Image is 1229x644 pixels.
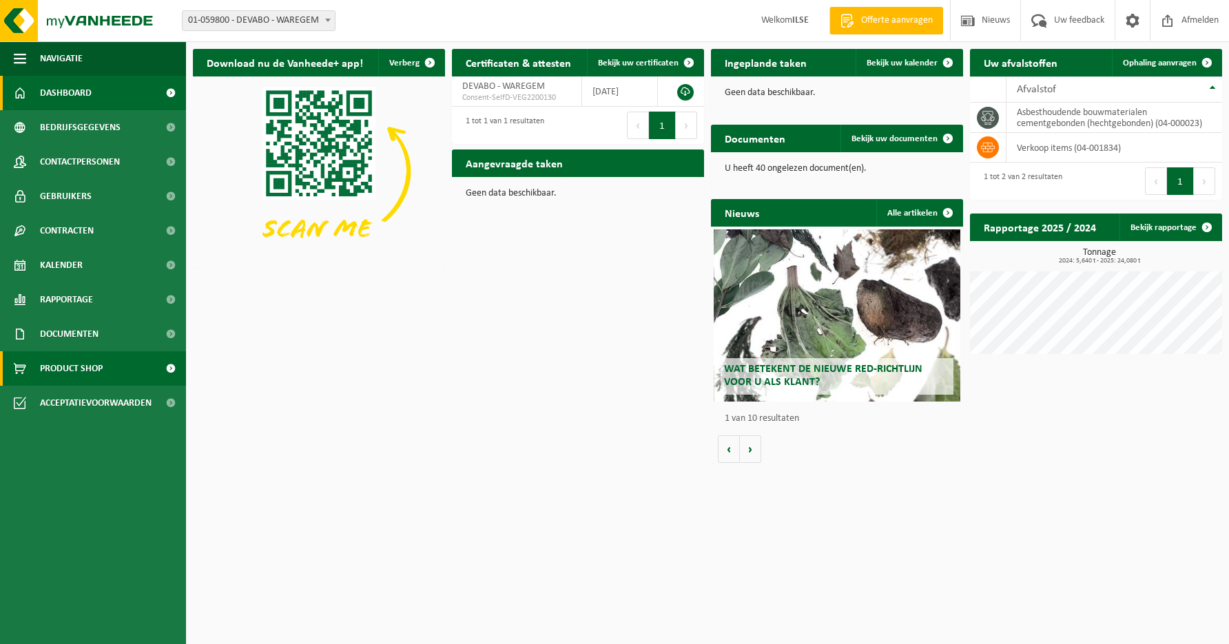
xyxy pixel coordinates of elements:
span: Contactpersonen [40,145,120,179]
span: Bekijk uw kalender [867,59,938,67]
span: Bedrijfsgegevens [40,110,121,145]
a: Bekijk uw kalender [856,49,962,76]
h2: Download nu de Vanheede+ app! [193,49,377,76]
a: Bekijk uw documenten [840,125,962,152]
span: Verberg [389,59,420,67]
p: 1 van 10 resultaten [725,414,956,424]
span: DEVABO - WAREGEM [462,81,545,92]
h2: Nieuws [711,199,773,226]
button: Previous [627,112,649,139]
span: Bekijk uw certificaten [598,59,679,67]
p: U heeft 40 ongelezen document(en). [725,164,949,174]
a: Wat betekent de nieuwe RED-richtlijn voor u als klant? [714,229,961,402]
a: Bekijk rapportage [1119,214,1221,241]
a: Offerte aanvragen [829,7,943,34]
span: Contracten [40,214,94,248]
p: Geen data beschikbaar. [725,88,949,98]
button: Vorige [718,435,740,463]
h2: Uw afvalstoffen [970,49,1071,76]
h2: Documenten [711,125,799,152]
h2: Ingeplande taken [711,49,820,76]
div: 1 tot 1 van 1 resultaten [459,110,544,141]
span: Offerte aanvragen [858,14,936,28]
span: 2024: 5,640 t - 2025: 24,080 t [977,258,1222,264]
span: Navigatie [40,41,83,76]
h2: Aangevraagde taken [452,149,577,176]
div: 1 tot 2 van 2 resultaten [977,166,1062,196]
button: Verberg [378,49,444,76]
button: 1 [649,112,676,139]
span: Documenten [40,317,99,351]
button: Next [1194,167,1215,195]
span: 01-059800 - DEVABO - WAREGEM [182,10,335,31]
td: [DATE] [582,76,658,107]
a: Alle artikelen [876,199,962,227]
h2: Certificaten & attesten [452,49,585,76]
span: Rapportage [40,282,93,317]
span: Consent-SelfD-VEG2200130 [462,92,571,103]
button: Previous [1145,167,1167,195]
button: Next [676,112,697,139]
h3: Tonnage [977,248,1222,264]
span: 01-059800 - DEVABO - WAREGEM [183,11,335,30]
span: Bekijk uw documenten [851,134,938,143]
td: verkoop items (04-001834) [1006,133,1222,163]
span: Ophaling aanvragen [1123,59,1197,67]
h2: Rapportage 2025 / 2024 [970,214,1110,240]
span: Gebruikers [40,179,92,214]
span: Wat betekent de nieuwe RED-richtlijn voor u als klant? [724,364,922,388]
td: asbesthoudende bouwmaterialen cementgebonden (hechtgebonden) (04-000023) [1006,103,1222,133]
span: Product Shop [40,351,103,386]
a: Ophaling aanvragen [1112,49,1221,76]
span: Kalender [40,248,83,282]
img: Download de VHEPlus App [193,76,445,266]
span: Acceptatievoorwaarden [40,386,152,420]
span: Afvalstof [1017,84,1056,95]
button: 1 [1167,167,1194,195]
strong: ILSE [792,15,809,25]
p: Geen data beschikbaar. [466,189,690,198]
button: Volgende [740,435,761,463]
a: Bekijk uw certificaten [587,49,703,76]
span: Dashboard [40,76,92,110]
